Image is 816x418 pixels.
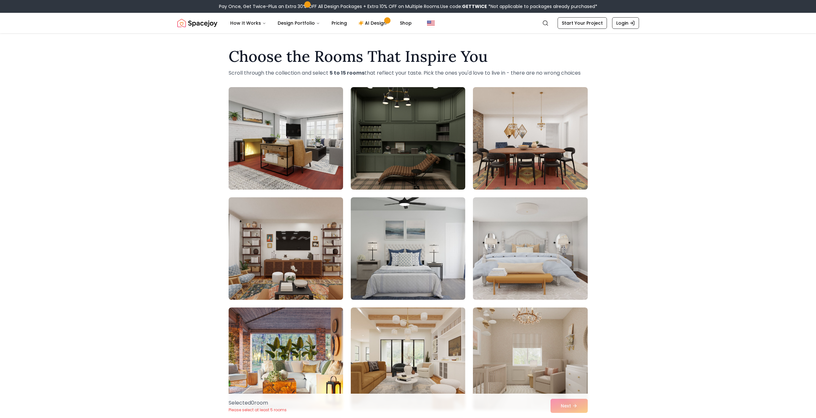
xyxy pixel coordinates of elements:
[229,307,343,410] img: Room room-7
[473,307,587,410] img: Room room-9
[487,3,597,10] span: *Not applicable to packages already purchased*
[353,17,393,29] a: AI Design
[351,307,465,410] img: Room room-8
[273,17,325,29] button: Design Portfolio
[229,69,588,77] p: Scroll through the collection and select that reflect your taste. Pick the ones you'd love to liv...
[219,3,597,10] div: Pay Once, Get Twice-Plus an Extra 30% OFF All Design Packages + Extra 10% OFF on Multiple Rooms.
[229,399,287,407] p: Selected 0 room
[229,87,343,190] img: Room room-1
[351,197,465,300] img: Room room-5
[427,19,435,27] img: United States
[326,17,352,29] a: Pricing
[177,17,217,29] a: Spacejoy
[177,17,217,29] img: Spacejoy Logo
[330,69,365,77] strong: 5 to 15 rooms
[177,13,639,33] nav: Global
[229,49,588,64] h1: Choose the Rooms That Inspire You
[229,407,287,413] p: Please select at least 5 rooms
[612,17,639,29] a: Login
[558,17,607,29] a: Start Your Project
[473,197,587,300] img: Room room-6
[225,17,417,29] nav: Main
[351,87,465,190] img: Room room-2
[473,87,587,190] img: Room room-3
[440,3,487,10] span: Use code:
[225,17,271,29] button: How It Works
[395,17,417,29] a: Shop
[462,3,487,10] b: GETTWICE
[229,197,343,300] img: Room room-4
